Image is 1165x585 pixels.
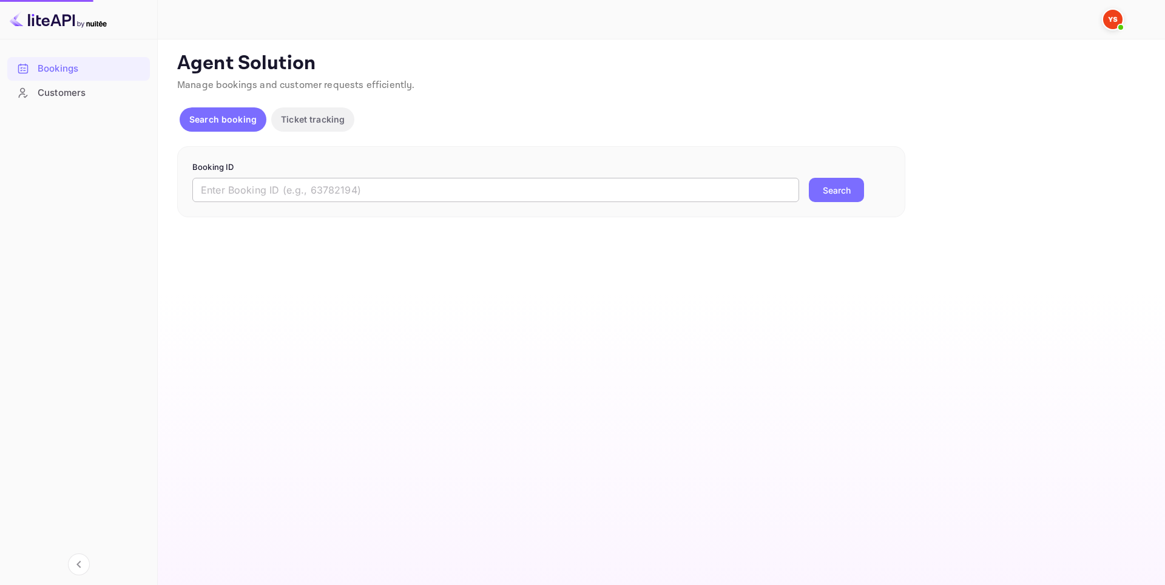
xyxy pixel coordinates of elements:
div: Bookings [38,62,144,76]
div: Customers [7,81,150,105]
button: Collapse navigation [68,553,90,575]
span: Manage bookings and customer requests efficiently. [177,79,415,92]
div: Bookings [7,57,150,81]
p: Agent Solution [177,52,1143,76]
button: Search [809,178,864,202]
a: Bookings [7,57,150,79]
a: Customers [7,81,150,104]
p: Booking ID [192,161,890,174]
div: Customers [38,86,144,100]
p: Ticket tracking [281,113,345,126]
input: Enter Booking ID (e.g., 63782194) [192,178,799,202]
img: LiteAPI logo [10,10,107,29]
img: Yandex Support [1103,10,1123,29]
p: Search booking [189,113,257,126]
